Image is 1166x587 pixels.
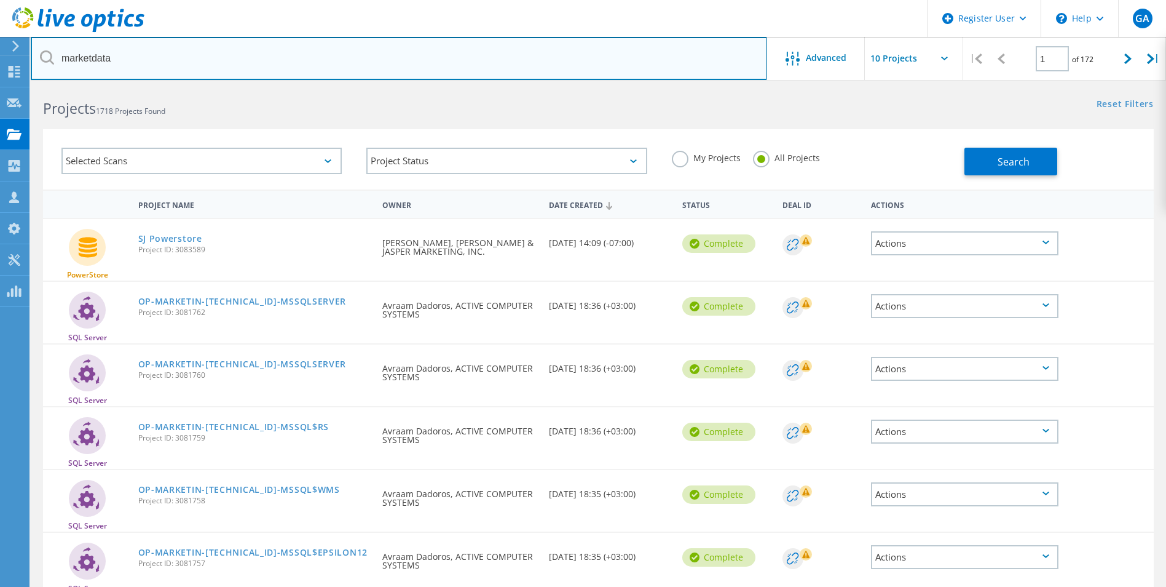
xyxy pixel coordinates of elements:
div: Avraam Dadoros, ACTIVE COMPUTER SYSTEMS [376,282,543,331]
div: Date Created [543,193,676,216]
div: Complete [682,423,755,441]
div: Complete [682,485,755,504]
span: Project ID: 3081760 [138,372,371,379]
input: Search projects by name, owner, ID, company, etc [31,37,767,80]
div: Avraam Dadoros, ACTIVE COMPUTER SYSTEMS [376,407,543,457]
span: Project ID: 3081759 [138,434,371,442]
div: Complete [682,548,755,567]
span: SQL Server [68,334,107,341]
div: [DATE] 18:36 (+03:00) [543,282,676,322]
svg: \n [1056,13,1067,24]
div: Owner [376,193,543,215]
span: Project ID: 3081758 [138,497,371,505]
div: Actions [871,357,1058,381]
b: Projects [43,98,96,118]
a: OP-MARKETIN-[TECHNICAL_ID]-MSSQLSERVER [138,360,347,369]
div: Deal Id [776,193,865,215]
span: Search [998,155,1030,169]
span: Project ID: 3081757 [138,560,371,567]
div: Actions [871,482,1058,506]
span: Project ID: 3081762 [138,309,371,316]
a: OP-MARKETIN-[TECHNICAL_ID]-MSSQL$EPSILON12 [138,548,368,557]
a: Reset Filters [1097,100,1154,110]
div: [DATE] 18:36 (+03:00) [543,345,676,385]
span: of 172 [1072,54,1093,65]
div: Project Name [132,193,377,215]
div: [DATE] 18:36 (+03:00) [543,407,676,448]
div: Actions [871,420,1058,444]
a: OP-MARKETIN-[TECHNICAL_ID]-MSSQLSERVER [138,297,347,306]
span: Advanced [806,54,846,62]
a: SJ Powerstore [138,234,202,243]
div: Actions [871,545,1058,569]
div: Actions [865,193,1065,215]
div: [DATE] 18:35 (+03:00) [543,533,676,573]
div: Selected Scans [61,148,342,174]
div: | [963,37,988,81]
span: SQL Server [68,397,107,404]
div: Status [676,193,776,215]
span: PowerStore [67,271,108,279]
div: [DATE] 18:35 (+03:00) [543,470,676,511]
button: Search [964,148,1057,175]
a: Live Optics Dashboard [12,26,144,34]
div: Actions [871,231,1058,255]
div: Actions [871,294,1058,318]
span: Project ID: 3083589 [138,246,371,254]
div: [DATE] 14:09 (-07:00) [543,219,676,260]
span: SQL Server [68,460,107,467]
div: | [1141,37,1166,81]
label: All Projects [753,151,820,162]
span: 1718 Projects Found [96,106,165,116]
div: Avraam Dadoros, ACTIVE COMPUTER SYSTEMS [376,533,543,582]
label: My Projects [672,151,741,162]
div: Complete [682,234,755,253]
div: Complete [682,297,755,316]
span: GA [1135,14,1149,23]
div: Complete [682,360,755,378]
a: OP-MARKETIN-[TECHNICAL_ID]-MSSQL$WMS [138,485,340,494]
div: Avraam Dadoros, ACTIVE COMPUTER SYSTEMS [376,470,543,519]
div: Avraam Dadoros, ACTIVE COMPUTER SYSTEMS [376,345,543,394]
span: SQL Server [68,522,107,530]
a: OP-MARKETIN-[TECHNICAL_ID]-MSSQL$RS [138,423,329,431]
div: Project Status [366,148,647,174]
div: [PERSON_NAME], [PERSON_NAME] & JASPER MARKETING, INC. [376,219,543,268]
